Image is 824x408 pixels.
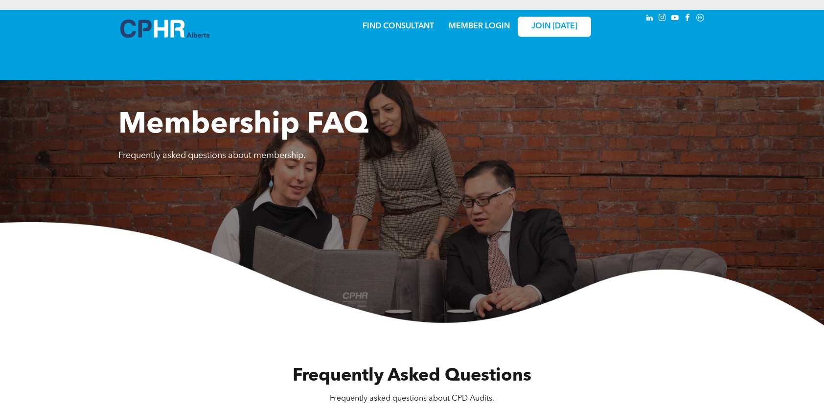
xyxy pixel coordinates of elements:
a: FIND CONSULTANT [363,23,434,30]
img: A blue and white logo for cp alberta [120,20,209,38]
a: youtube [669,12,680,25]
span: Frequently asked questions about membership. [118,151,306,160]
span: Frequently Asked Questions [293,367,531,385]
a: facebook [682,12,693,25]
a: instagram [657,12,667,25]
span: Frequently asked questions about CPD Audits. [330,395,494,403]
a: MEMBER LOGIN [449,23,510,30]
a: Social network [695,12,706,25]
a: JOIN [DATE] [518,17,591,37]
a: linkedin [644,12,655,25]
span: JOIN [DATE] [531,22,577,31]
span: Membership FAQ [118,111,368,140]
